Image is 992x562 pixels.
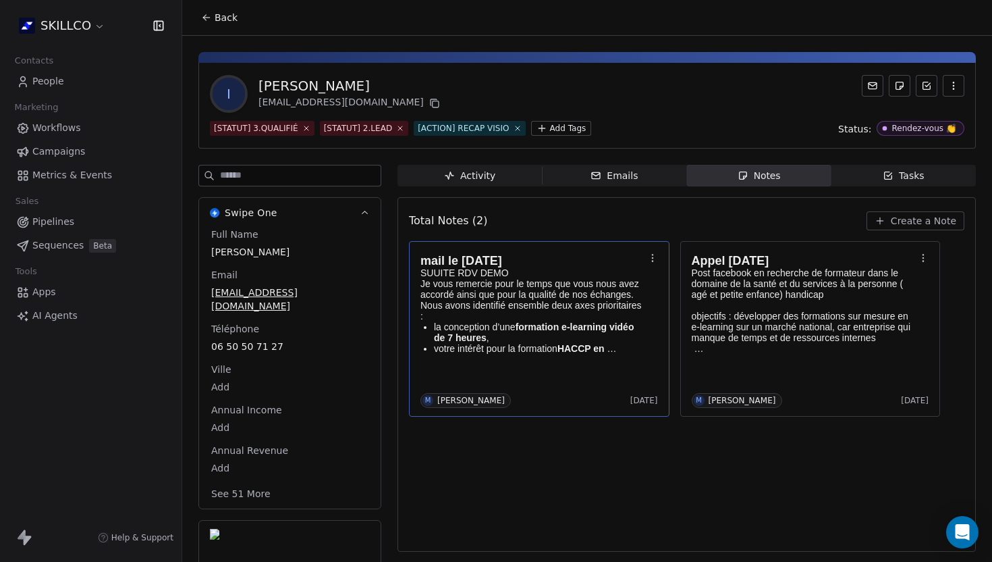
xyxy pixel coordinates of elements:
[324,122,393,134] div: [STATUT] 2.LEAD
[444,169,495,183] div: Activity
[32,121,81,135] span: Workflows
[209,363,234,376] span: Ville
[211,245,368,259] span: [PERSON_NAME]
[692,311,916,343] p: objectifs : développer des formations sur mesure en e-learning sur un marché national, car entrep...
[9,261,43,282] span: Tools
[211,340,368,353] span: 06 50 50 71 27
[11,70,171,93] a: People
[258,76,443,95] div: [PERSON_NAME]
[434,322,636,343] strong: formation e-learning vidéo de 7 heures
[9,51,59,71] span: Contacts
[32,285,56,299] span: Apps
[420,254,644,267] h1: mail le [DATE]
[434,343,644,354] p: votre intérêt pour la formation , parfaitement adaptée au format e-learning.
[692,254,916,267] h1: Appel [DATE]
[409,213,487,229] span: Total Notes (2)
[209,444,291,457] span: Annual Revenue
[11,305,171,327] a: AI Agents
[425,395,431,406] div: M
[89,239,116,253] span: Beta
[215,11,238,24] span: Back
[531,121,592,136] button: Add Tags
[214,122,298,134] div: [STATUT] 3.QUALIFIÉ
[225,206,277,220] span: Swipe One
[891,214,956,228] span: Create a Note
[258,95,443,111] div: [EMAIL_ADDRESS][DOMAIN_NAME]
[11,117,171,139] a: Workflows
[32,238,84,253] span: Sequences
[32,215,74,229] span: Pipelines
[418,122,509,134] div: [ACTION] RECAP VISIO
[420,267,644,278] p: SUUITE RDV DEMO
[9,191,45,211] span: Sales
[420,278,644,300] p: Je vous remercie pour le temps que vous nous avez accordé ainsi que pour la qualité de nos échanges.
[866,211,964,230] button: Create a Note
[32,145,85,159] span: Campaigns
[420,300,644,322] p: Nous avons identifié ensemble deux axes prioritaires :
[883,169,925,183] div: Tasks
[213,78,245,110] span: I
[11,234,171,257] a: SequencesBeta
[16,14,108,37] button: SKILLCO
[211,461,368,475] span: Add
[838,122,871,136] span: Status:
[901,395,929,406] span: [DATE]
[590,169,638,183] div: Emails
[630,395,658,406] span: [DATE]
[437,396,505,405] div: [PERSON_NAME]
[203,482,279,506] button: See 51 More
[11,281,171,303] a: Apps
[946,516,979,548] div: Open Intercom Messenger
[199,198,381,228] button: Swipe OneSwipe One
[696,395,702,406] div: M
[32,309,78,323] span: AI Agents
[11,164,171,186] a: Metrics & Events
[9,97,64,118] span: Marketing
[211,380,368,394] span: Add
[98,532,173,543] a: Help & Support
[434,322,644,343] p: la conception d’une ,
[692,267,916,300] p: Post facebook en recherche de formateur dans le domaine de la santé et du services à la personne ...
[210,208,219,218] img: Swipe One
[111,532,173,543] span: Help & Support
[209,268,240,282] span: Email
[11,140,171,163] a: Campaigns
[211,421,368,434] span: Add
[193,5,246,30] button: Back
[211,286,368,313] span: [EMAIL_ADDRESS][DOMAIN_NAME]
[209,228,261,241] span: Full Name
[11,211,171,233] a: Pipelines
[32,74,64,88] span: People
[709,396,776,405] div: [PERSON_NAME]
[19,18,35,34] img: Skillco%20logo%20icon%20(2).png
[199,228,381,509] div: Swipe OneSwipe One
[40,17,91,34] span: SKILLCO
[209,403,285,417] span: Annual Income
[32,168,112,182] span: Metrics & Events
[209,322,262,336] span: Téléphone
[891,124,956,133] div: Rendez-vous 👏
